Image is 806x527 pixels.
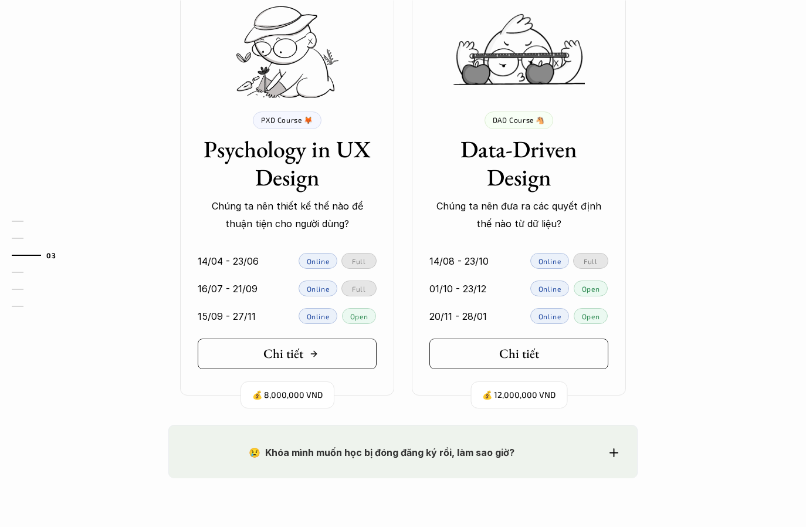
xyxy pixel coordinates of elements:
h5: Chi tiết [263,346,303,362]
p: Open [582,312,600,320]
p: Online [307,312,330,320]
p: 01/10 - 23/12 [429,280,486,298]
h5: Chi tiết [499,346,539,362]
p: 14/04 - 23/06 [198,252,259,270]
p: Open [582,285,600,293]
p: PXD Course 🦊 [261,116,313,124]
h3: Data-Driven Design [429,135,608,191]
a: 03 [12,248,67,262]
p: 20/11 - 28/01 [429,308,487,325]
a: Chi tiết [429,339,608,369]
p: Online [307,285,330,293]
p: Chúng ta nên thiết kế thế nào để thuận tiện cho người dùng? [198,197,377,233]
p: Online [539,257,561,265]
p: DAD Course 🐴 [493,116,545,124]
p: Online [539,312,561,320]
p: 16/07 - 21/09 [198,280,258,298]
p: 14/08 - 23/10 [429,252,489,270]
p: 💰 12,000,000 VND [482,387,556,403]
p: Open [350,312,368,320]
h3: Psychology in UX Design [198,135,377,191]
p: Online [539,285,561,293]
strong: 03 [46,251,56,259]
strong: 😢 Khóa mình muốn học bị đóng đăng ký rồi, làm sao giờ? [249,447,514,458]
p: Full [584,257,597,265]
p: 💰 8,000,000 VND [252,387,323,403]
p: 15/09 - 27/11 [198,308,256,325]
p: Chúng ta nên đưa ra các quyết định thế nào từ dữ liệu? [429,197,608,233]
p: Full [352,257,365,265]
p: Online [307,257,330,265]
a: Chi tiết [198,339,377,369]
p: Full [352,285,365,293]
